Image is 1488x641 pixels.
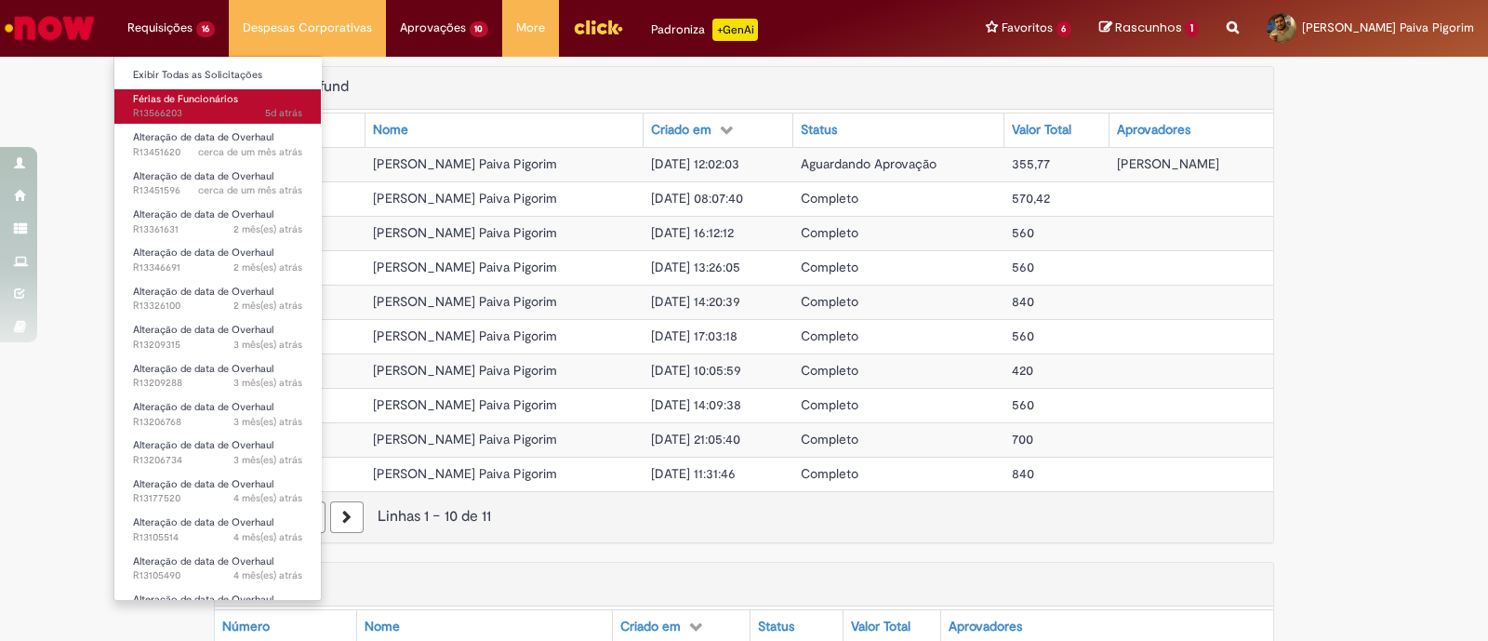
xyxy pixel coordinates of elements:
[114,435,321,470] a: Aberto R13206734 : Alteração de data de Overhaul
[1117,155,1219,172] span: [PERSON_NAME]
[801,190,858,207] span: Completo
[651,293,740,310] span: [DATE] 14:20:39
[127,19,193,37] span: Requisições
[233,568,302,582] time: 28/05/2025 14:03:20
[133,530,302,545] span: R13105514
[801,396,858,413] span: Completo
[114,552,321,586] a: Aberto R13105490 : Alteração de data de Overhaul
[265,106,302,120] time: 25/09/2025 11:38:53
[373,155,557,172] span: [PERSON_NAME] Paiva Pigorim
[1099,20,1199,37] a: Rascunhos
[133,491,302,506] span: R13177520
[651,431,740,447] span: [DATE] 21:05:40
[1302,20,1474,35] span: [PERSON_NAME] Paiva Pigorim
[233,491,302,505] time: 13/06/2025 12:24:13
[1002,19,1053,37] span: Favoritos
[113,56,322,601] ul: Requisições
[133,438,273,452] span: Alteração de data de Overhaul
[133,477,273,491] span: Alteração de data de Overhaul
[233,453,302,467] time: 23/06/2025 14:07:03
[114,167,321,201] a: Aberto R13451596 : Alteração de data de Overhaul
[1115,19,1182,36] span: Rascunhos
[233,415,302,429] span: 3 mês(es) atrás
[133,145,302,160] span: R13451620
[133,92,238,106] span: Férias de Funcionários
[373,362,557,379] span: [PERSON_NAME] Paiva Pigorim
[330,501,364,533] a: Próxima página
[114,127,321,162] a: Aberto R13451620 : Alteração de data de Overhaul
[851,618,910,636] div: Valor Total
[114,320,321,354] a: Aberto R13209315 : Alteração de data de Overhaul
[516,19,545,37] span: More
[114,513,321,547] a: Aberto R13105514 : Alteração de data de Overhaul
[133,299,302,314] span: R13326100
[114,65,321,86] a: Exibir Todas as Solicitações
[233,453,302,467] span: 3 mês(es) atrás
[133,338,302,353] span: R13209315
[133,593,273,607] span: Alteração de data de Overhaul
[215,491,1273,542] nav: paginação
[133,453,302,468] span: R13206734
[114,359,321,394] a: Aberto R13209288 : Alteração de data de Overhaul
[651,327,737,344] span: [DATE] 17:03:18
[133,554,273,568] span: Alteração de data de Overhaul
[133,400,273,414] span: Alteração de data de Overhaul
[651,465,736,482] span: [DATE] 11:31:46
[133,169,273,183] span: Alteração de data de Overhaul
[801,121,837,140] div: Status
[233,260,302,274] time: 01/08/2025 16:19:58
[651,19,758,41] div: Padroniza
[1117,121,1190,140] div: Aprovadores
[651,362,741,379] span: [DATE] 10:05:59
[373,121,408,140] div: Nome
[801,362,858,379] span: Completo
[114,243,321,277] a: Aberto R13346691 : Alteração de data de Overhaul
[1056,21,1072,37] span: 6
[233,299,302,313] time: 26/07/2025 14:37:23
[233,376,302,390] span: 3 mês(es) atrás
[801,259,858,275] span: Completo
[373,431,557,447] span: [PERSON_NAME] Paiva Pigorim
[243,19,372,37] span: Despesas Corporativas
[620,618,681,636] div: Criado em
[133,207,273,221] span: Alteração de data de Overhaul
[114,89,321,124] a: Aberto R13566203 : Férias de Funcionários
[373,224,557,241] span: [PERSON_NAME] Paiva Pigorim
[133,568,302,583] span: R13105490
[1012,293,1034,310] span: 840
[233,338,302,352] time: 24/06/2025 10:18:24
[133,415,302,430] span: R13206768
[573,13,623,41] img: click_logo_yellow_360x200.png
[233,530,302,544] span: 4 mês(es) atrás
[373,190,557,207] span: [PERSON_NAME] Paiva Pigorim
[133,515,273,529] span: Alteração de data de Overhaul
[133,285,273,299] span: Alteração de data de Overhaul
[1012,259,1034,275] span: 560
[1185,20,1199,37] span: 1
[758,618,794,636] div: Status
[233,568,302,582] span: 4 mês(es) atrás
[1012,224,1034,241] span: 560
[114,590,321,624] a: Aberto R13077239 : Alteração de data de Overhaul
[1012,431,1033,447] span: 700
[1012,121,1071,140] div: Valor Total
[114,282,321,316] a: Aberto R13326100 : Alteração de data de Overhaul
[801,465,858,482] span: Completo
[1012,362,1033,379] span: 420
[233,415,302,429] time: 23/06/2025 14:12:48
[801,155,937,172] span: Aguardando Aprovação
[198,145,302,159] span: cerca de um mês atrás
[229,506,1259,527] div: Linhas 1 − 10 de 11
[801,293,858,310] span: Completo
[373,327,557,344] span: [PERSON_NAME] Paiva Pigorim
[133,106,302,121] span: R13566203
[400,19,466,37] span: Aprovações
[651,121,711,140] div: Criado em
[233,338,302,352] span: 3 mês(es) atrás
[1012,190,1050,207] span: 570,42
[801,431,858,447] span: Completo
[373,259,557,275] span: [PERSON_NAME] Paiva Pigorim
[373,396,557,413] span: [PERSON_NAME] Paiva Pigorim
[198,183,302,197] span: cerca de um mês atrás
[233,530,302,544] time: 28/05/2025 14:07:31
